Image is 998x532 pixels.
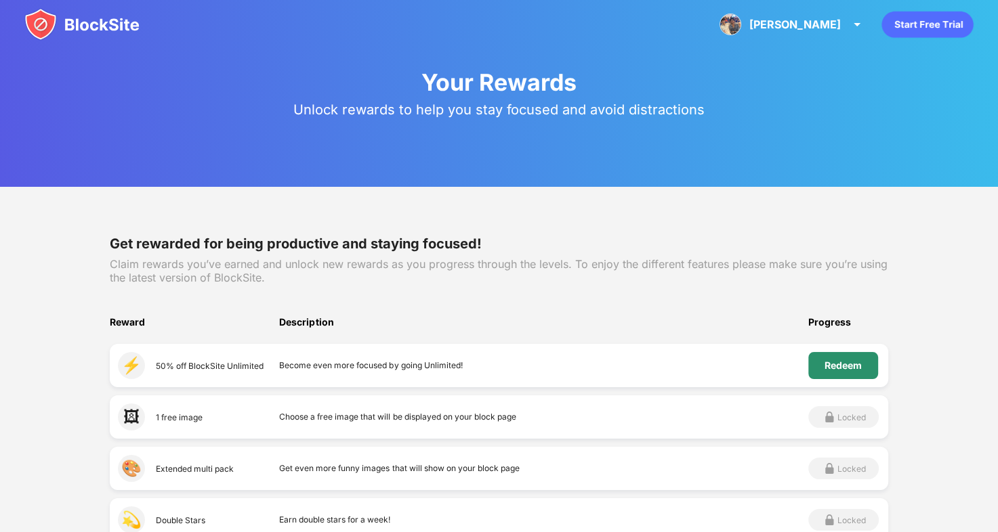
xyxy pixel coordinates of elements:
div: 🎨 [118,455,145,482]
div: Become even more focused by going Unlimited! [279,352,808,379]
div: Locked [837,412,866,422]
div: Extended multi pack [156,464,234,474]
div: Locked [837,464,866,474]
img: grey-lock.svg [821,512,837,528]
div: Description [279,317,808,344]
div: Choose a free image that will be displayed on your block page [279,403,808,430]
img: grey-lock.svg [821,409,837,425]
div: Redeem [825,360,862,371]
div: [PERSON_NAME] [749,18,841,31]
div: ⚡️ [118,352,145,379]
div: 1 free image [156,412,203,422]
div: Reward [110,317,279,344]
div: Progress [808,317,888,344]
div: Get rewarded for being productive and staying focused! [110,236,888,252]
div: Claim rewards you’ve earned and unlock new rewards as you progress through the levels. To enjoy t... [110,257,888,284]
div: Double Stars [156,515,205,525]
div: 🖼 [118,403,145,430]
img: grey-lock.svg [821,460,837,476]
div: Locked [837,515,866,525]
div: Get even more funny images that will show on your block page [279,455,808,482]
img: blocksite-icon.svg [24,8,140,41]
img: ACg8ocJskjfgWwYsLLgketuMzQDjJDhKtCalw6HuJmmsjsfbzGS4ZJf3=s96-c [720,14,741,35]
div: 50% off BlockSite Unlimited [156,361,264,371]
div: animation [881,11,974,38]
